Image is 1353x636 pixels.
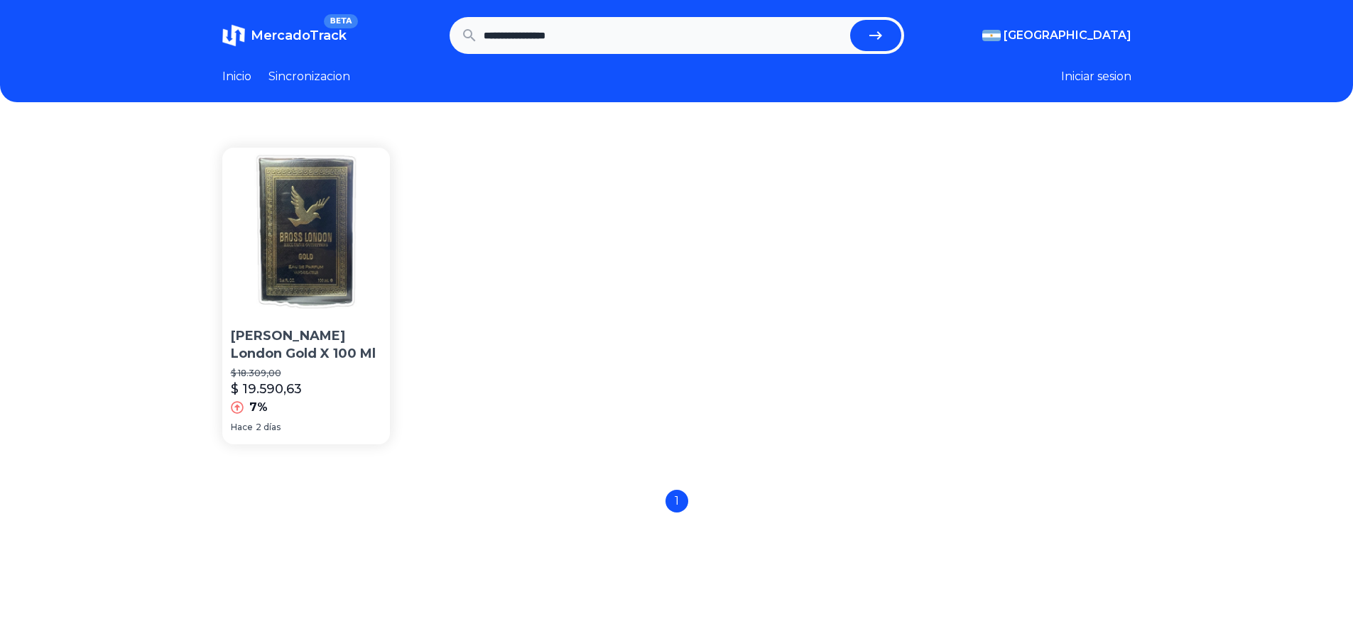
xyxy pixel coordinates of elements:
a: Sincronizacion [268,68,350,85]
img: Argentina [982,30,1001,41]
p: [PERSON_NAME] London Gold X 100 Ml [231,327,382,363]
span: [GEOGRAPHIC_DATA] [1004,27,1131,44]
p: 7% [249,399,268,416]
a: Bross London Gold X 100 Ml[PERSON_NAME] London Gold X 100 Ml$ 18.309,00$ 19.590,637%Hace2 días [222,148,391,444]
img: MercadoTrack [222,24,245,47]
p: $ 19.590,63 [231,379,302,399]
a: MercadoTrackBETA [222,24,347,47]
button: Iniciar sesion [1061,68,1131,85]
span: Hace [231,422,253,433]
a: Inicio [222,68,251,85]
img: Bross London Gold X 100 Ml [222,148,391,316]
span: MercadoTrack [251,28,347,43]
p: $ 18.309,00 [231,368,382,379]
span: 2 días [256,422,281,433]
span: BETA [324,14,357,28]
button: [GEOGRAPHIC_DATA] [982,27,1131,44]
